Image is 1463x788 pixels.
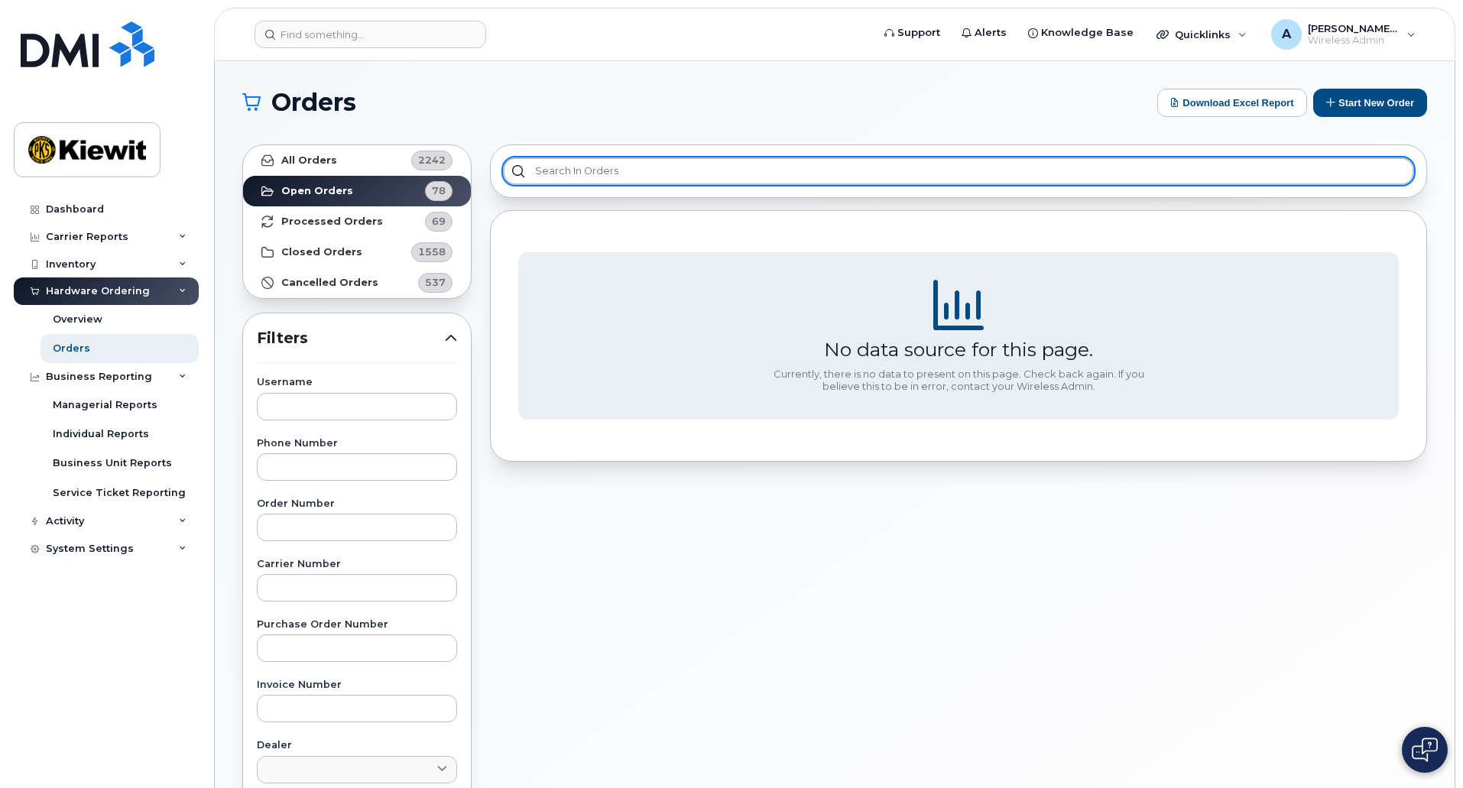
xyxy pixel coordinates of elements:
label: Username [257,378,457,388]
strong: All Orders [281,154,337,167]
img: Open chat [1412,738,1438,762]
span: Orders [271,91,356,114]
a: Cancelled Orders537 [243,268,471,298]
button: Download Excel Report [1157,89,1307,117]
a: Processed Orders69 [243,206,471,237]
div: No data source for this page. [824,338,1093,361]
span: 2242 [418,153,446,167]
strong: Closed Orders [281,246,362,258]
label: Invoice Number [257,680,457,690]
span: Filters [257,327,445,349]
label: Dealer [257,741,457,751]
strong: Open Orders [281,185,353,197]
label: Order Number [257,499,457,509]
input: Search in orders [503,157,1414,185]
span: 78 [432,183,446,198]
label: Purchase Order Number [257,620,457,630]
span: 69 [432,214,446,229]
label: Phone Number [257,439,457,449]
a: Closed Orders1558 [243,237,471,268]
button: Start New Order [1313,89,1427,117]
strong: Processed Orders [281,216,383,228]
strong: Cancelled Orders [281,277,378,289]
span: 1558 [418,245,446,259]
a: Open Orders78 [243,176,471,206]
div: Currently, there is no data to present on this page. Check back again. If you believe this to be ... [767,368,1150,392]
a: All Orders2242 [243,145,471,176]
label: Carrier Number [257,559,457,569]
span: 537 [425,275,446,290]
